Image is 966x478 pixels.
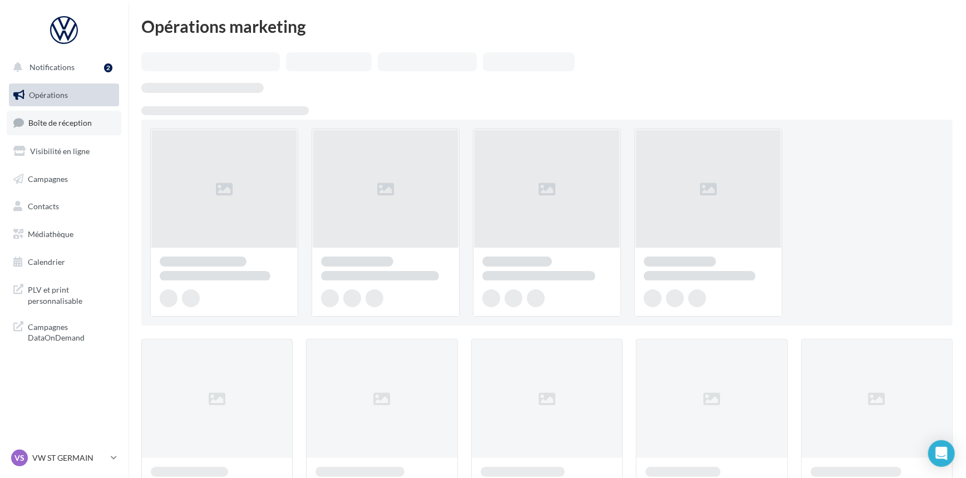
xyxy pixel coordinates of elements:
a: Médiathèque [7,223,121,246]
button: Notifications 2 [7,56,117,79]
span: PLV et print personnalisable [28,282,115,306]
span: Calendrier [28,257,65,267]
span: Campagnes DataOnDemand [28,319,115,343]
span: VS [14,452,24,464]
a: Campagnes DataOnDemand [7,315,121,348]
p: VW ST GERMAIN [32,452,106,464]
span: Médiathèque [28,229,73,239]
a: Contacts [7,195,121,218]
span: Visibilité en ligne [30,146,90,156]
a: Visibilité en ligne [7,140,121,163]
div: 2 [104,63,112,72]
div: Open Intercom Messenger [928,440,955,467]
a: Boîte de réception [7,111,121,135]
span: Campagnes [28,174,68,183]
a: PLV et print personnalisable [7,278,121,311]
span: Contacts [28,201,59,211]
a: Campagnes [7,167,121,191]
div: Opérations marketing [141,18,953,35]
a: Opérations [7,83,121,107]
span: Boîte de réception [28,118,92,127]
span: Notifications [29,62,75,72]
a: VS VW ST GERMAIN [9,447,119,469]
span: Opérations [29,90,68,100]
a: Calendrier [7,250,121,274]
